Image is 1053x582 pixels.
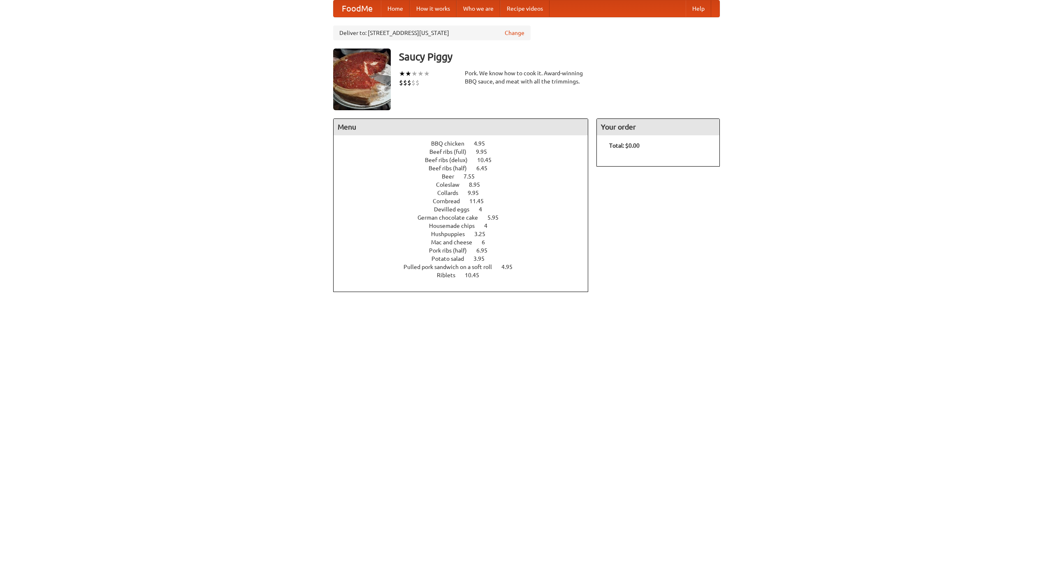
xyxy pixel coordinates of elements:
h3: Saucy Piggy [399,49,720,65]
span: Beef ribs (half) [429,165,475,172]
a: German chocolate cake 5.95 [417,214,514,221]
span: Pulled pork sandwich on a soft roll [404,264,500,270]
a: Beef ribs (full) 9.95 [429,148,502,155]
span: 9.95 [476,148,495,155]
a: Pulled pork sandwich on a soft roll 4.95 [404,264,528,270]
li: $ [399,78,403,87]
li: $ [403,78,407,87]
img: angular.jpg [333,49,391,110]
a: Beer 7.55 [442,173,490,180]
span: 7.55 [464,173,483,180]
li: ★ [399,69,405,78]
span: 4 [479,206,490,213]
span: 3.25 [474,231,494,237]
a: Help [686,0,711,17]
span: German chocolate cake [417,214,486,221]
span: 4.95 [501,264,521,270]
span: Beef ribs (full) [429,148,475,155]
a: FoodMe [334,0,381,17]
span: Riblets [437,272,464,278]
li: ★ [424,69,430,78]
a: Who we are [457,0,500,17]
li: $ [415,78,420,87]
b: Total: $0.00 [609,142,640,149]
a: Riblets 10.45 [437,272,494,278]
span: 6 [482,239,493,246]
span: 6.95 [476,247,496,254]
a: Pork ribs (half) 6.95 [429,247,503,254]
span: Beer [442,173,462,180]
li: $ [411,78,415,87]
span: 4 [484,223,496,229]
span: 10.45 [477,157,500,163]
span: Coleslaw [436,181,468,188]
a: Hushpuppies 3.25 [431,231,501,237]
span: 8.95 [469,181,488,188]
a: Recipe videos [500,0,550,17]
span: 10.45 [465,272,487,278]
span: Collards [437,190,466,196]
span: 3.95 [473,255,493,262]
a: Mac and cheese 6 [431,239,500,246]
span: Beef ribs (delux) [425,157,476,163]
span: BBQ chicken [431,140,473,147]
li: $ [407,78,411,87]
span: Mac and cheese [431,239,480,246]
span: Potato salad [431,255,472,262]
li: ★ [411,69,417,78]
li: ★ [417,69,424,78]
span: 4.95 [474,140,493,147]
a: Potato salad 3.95 [431,255,500,262]
li: ★ [405,69,411,78]
div: Deliver to: [STREET_ADDRESS][US_STATE] [333,26,531,40]
a: Collards 9.95 [437,190,494,196]
div: Pork. We know how to cook it. Award-winning BBQ sauce, and meat with all the trimmings. [465,69,588,86]
a: Beef ribs (delux) 10.45 [425,157,507,163]
span: Hushpuppies [431,231,473,237]
a: Beef ribs (half) 6.45 [429,165,503,172]
span: 5.95 [487,214,507,221]
a: BBQ chicken 4.95 [431,140,500,147]
h4: Menu [334,119,588,135]
span: Housemade chips [429,223,483,229]
span: Pork ribs (half) [429,247,475,254]
a: Cornbread 11.45 [433,198,499,204]
a: Housemade chips 4 [429,223,503,229]
span: Cornbread [433,198,468,204]
span: 11.45 [469,198,492,204]
a: Devilled eggs 4 [434,206,497,213]
a: Change [505,29,524,37]
span: Devilled eggs [434,206,478,213]
a: Coleslaw 8.95 [436,181,495,188]
a: Home [381,0,410,17]
span: 6.45 [476,165,496,172]
h4: Your order [597,119,719,135]
span: 9.95 [468,190,487,196]
a: How it works [410,0,457,17]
